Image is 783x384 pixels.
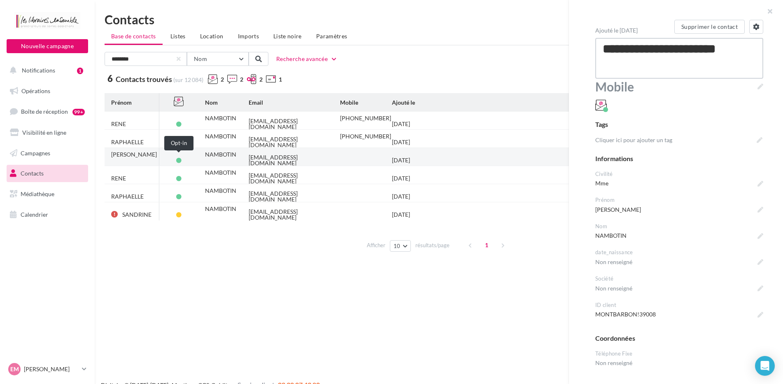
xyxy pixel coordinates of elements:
span: Opérations [21,87,50,94]
a: Visibilité en ligne [5,124,90,141]
span: NAMBOTIN [595,230,763,241]
div: [PHONE_NUMBER] [340,115,391,121]
span: 1 [279,75,282,84]
button: Nouvelle campagne [7,39,88,53]
div: Civilité [595,170,763,178]
p: [PERSON_NAME] [24,365,79,373]
span: Campagnes [21,149,50,156]
div: RAPHAELLE [111,139,144,145]
span: Location [200,33,224,40]
div: NAMBOTIN [205,206,236,212]
button: Nom [187,52,249,66]
span: 2 [259,75,263,84]
div: [DATE] [392,194,410,199]
div: RAPHAELLE [111,194,144,199]
span: Ajouté le [392,99,415,106]
a: Médiathèque [5,185,90,203]
span: Calendrier [21,211,48,218]
span: Notifications [22,67,55,74]
div: [EMAIL_ADDRESS][DOMAIN_NAME] [249,118,327,130]
span: MONTBARBON!39008 [595,309,763,320]
span: Mme [595,178,763,189]
span: Prénom [111,99,132,106]
div: ID client [595,301,763,309]
div: Société [595,275,763,283]
div: Opt-in [164,136,193,150]
span: Médiathèque [21,190,54,197]
p: Cliquer ici pour ajouter un tag [595,136,753,144]
div: 1 [77,68,83,74]
span: Nom [194,55,207,62]
div: Informations [595,154,763,164]
span: Afficher [367,241,385,249]
div: [DATE] [392,176,410,181]
div: date_naissance [595,248,763,256]
a: Boîte de réception99+ [5,103,90,120]
div: RENE [111,176,126,181]
span: Boîte de réception [21,108,68,115]
button: Supprimer le contact [674,20,745,34]
span: [PERSON_NAME] [595,204,763,215]
div: NAMBOTIN [205,170,236,176]
span: Paramètres [316,33,347,40]
span: Visibilité en ligne [22,129,66,136]
div: Nom [595,222,763,230]
div: [EMAIL_ADDRESS][DOMAIN_NAME] [249,191,327,202]
div: [EMAIL_ADDRESS][DOMAIN_NAME] [249,209,327,220]
span: Email [249,99,263,106]
div: Prénom [595,196,763,204]
div: NAMBOTIN [205,133,236,139]
a: EM [PERSON_NAME] [7,361,88,377]
div: [DATE] [392,212,410,218]
span: résultats/page [415,241,450,249]
span: 1 [480,239,493,252]
div: Téléphone Fixe [595,350,763,358]
span: Non renseigné [595,283,763,294]
span: Contacts [21,170,44,177]
span: Contacts trouvés [116,75,172,84]
span: Liste noire [273,33,302,40]
button: 10 [390,240,411,252]
span: Imports [238,33,259,40]
span: Ajouté le [DATE] [595,27,638,34]
span: 10 [394,243,401,249]
div: [EMAIL_ADDRESS][DOMAIN_NAME] [249,136,327,148]
a: Calendrier [5,206,90,223]
div: Open Intercom Messenger [755,356,775,376]
button: Notifications 1 [5,62,86,79]
div: [PERSON_NAME] [111,152,157,157]
div: SANDRINE [122,212,151,218]
div: NAMBOTIN [205,188,236,194]
button: Recherche avancée [273,54,341,64]
span: Non renseigné [595,357,763,369]
span: Mobile [595,79,763,94]
span: Non renseigné [595,256,763,268]
div: NAMBOTIN [205,152,236,157]
span: (sur 12 084) [173,76,203,83]
span: EM [10,365,19,373]
span: Listes [170,33,186,40]
span: 2 [221,75,224,84]
h1: Contacts [105,13,773,26]
div: Coordonnées [595,334,763,343]
div: [DATE] [392,157,410,163]
div: [EMAIL_ADDRESS][DOMAIN_NAME] [249,173,327,184]
span: Mobile [340,99,358,106]
span: Nom [205,99,218,106]
div: RENE [111,121,126,127]
a: Opérations [5,82,90,100]
div: NAMBOTIN [205,115,236,121]
div: [PHONE_NUMBER] [340,133,391,139]
div: [DATE] [392,139,410,145]
div: 99+ [72,109,85,115]
div: [DATE] [392,121,410,127]
span: 6 [107,74,113,83]
div: [EMAIL_ADDRESS][DOMAIN_NAME] [249,155,327,166]
span: 2 [240,75,243,84]
a: Campagnes [5,145,90,162]
a: Contacts [5,165,90,182]
div: Tags [595,120,763,129]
